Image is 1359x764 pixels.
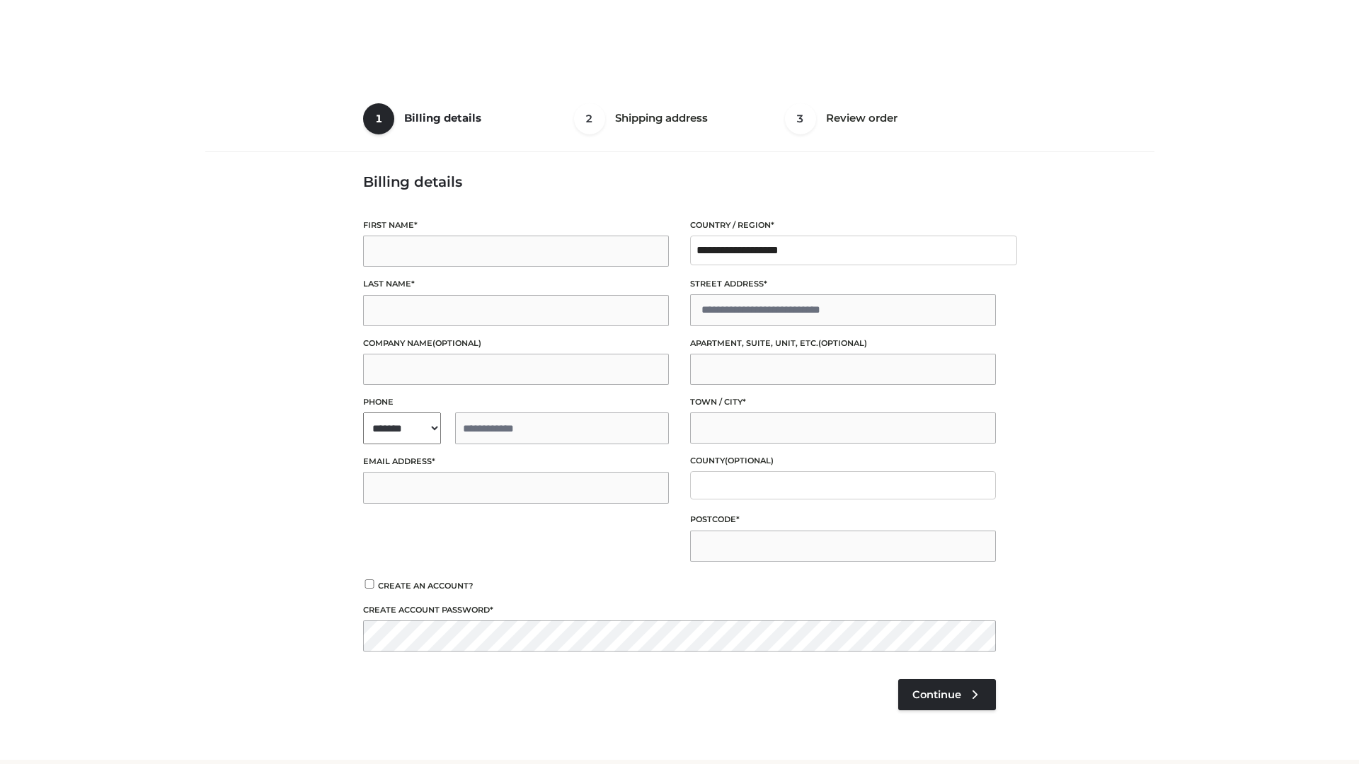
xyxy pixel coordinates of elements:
input: Create an account? [363,579,376,589]
label: Street address [690,277,996,291]
span: Review order [826,111,898,125]
span: (optional) [818,338,867,348]
label: Country / Region [690,219,996,232]
label: County [690,454,996,468]
span: 3 [785,103,816,134]
label: Email address [363,455,669,468]
span: Create an account? [378,581,474,591]
label: Create account password [363,603,996,617]
label: Phone [363,395,669,409]
label: First name [363,219,669,232]
label: Apartment, suite, unit, etc. [690,337,996,350]
span: Continue [912,688,961,701]
span: Billing details [404,111,481,125]
label: Postcode [690,513,996,526]
label: Last name [363,277,669,291]
span: 2 [574,103,605,134]
span: 1 [363,103,394,134]
span: (optional) [432,338,481,348]
span: (optional) [725,456,774,465]
span: Shipping address [615,111,708,125]
a: Continue [898,679,996,710]
h3: Billing details [363,173,996,190]
label: Town / City [690,395,996,409]
label: Company name [363,337,669,350]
